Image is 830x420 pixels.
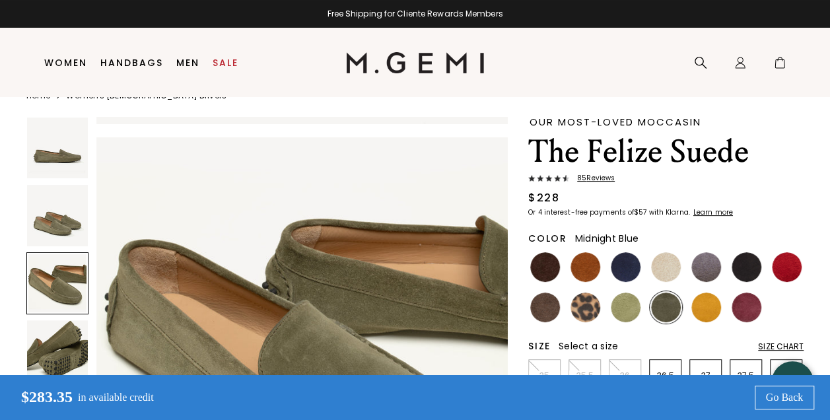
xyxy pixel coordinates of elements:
span: 85 Review s [569,174,615,182]
img: Chocolate [530,252,560,282]
a: 85Reviews [528,174,804,185]
img: Pistachio [611,293,640,322]
a: Go Back [755,386,814,409]
div: Let's Chat [771,374,813,390]
img: Black [732,252,761,282]
h2: Color [528,233,567,244]
img: Sunflower [691,293,721,322]
img: The Felize Suede [27,320,88,381]
img: Saddle [571,252,600,282]
img: Latte [651,252,681,282]
a: Men [176,57,199,68]
p: 37.5 [730,370,761,381]
img: Gray [691,252,721,282]
p: $283.35 [11,388,73,407]
img: Leopard Print [571,293,600,322]
a: Learn more [692,209,733,217]
h2: Size [528,341,551,351]
klarna-placement-style-body: with Klarna [648,207,691,217]
img: M.Gemi [346,52,484,73]
p: 35 [529,370,560,381]
klarna-placement-style-amount: $57 [634,207,646,217]
p: 37 [690,370,721,381]
img: Burgundy [732,293,761,322]
span: Select a size [559,339,618,353]
img: The Felize Suede [27,185,88,246]
img: The Felize Suede [27,118,88,178]
img: Olive [651,293,681,322]
div: Our Most-Loved Moccasin [530,117,804,127]
h1: The Felize Suede [528,133,804,170]
img: Sunset Red [772,252,802,282]
img: Midnight Blue [611,252,640,282]
div: Size Chart [758,341,804,352]
klarna-placement-style-body: Or 4 interest-free payments of [528,207,634,217]
span: Midnight Blue [575,232,639,245]
img: Mushroom [530,293,560,322]
a: Sale [213,57,238,68]
div: $228 [528,190,559,206]
p: 35.5 [569,370,600,381]
a: Handbags [100,57,163,68]
a: Women [44,57,87,68]
p: 38 [771,370,802,381]
p: 36 [609,370,640,381]
p: 36.5 [650,370,681,381]
p: in available credit [78,392,154,403]
klarna-placement-style-cta: Learn more [693,207,733,217]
